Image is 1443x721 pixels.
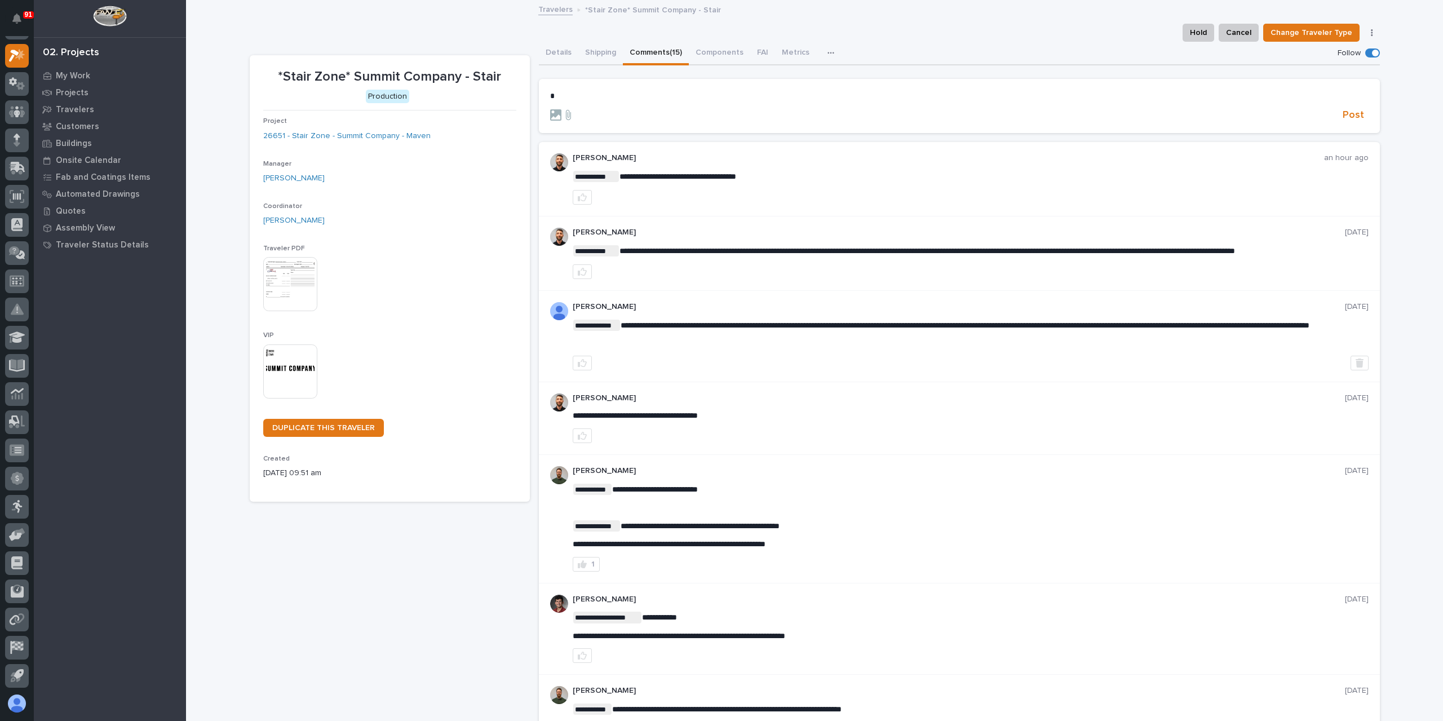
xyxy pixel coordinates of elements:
[56,105,94,115] p: Travelers
[56,206,86,216] p: Quotes
[263,203,302,210] span: Coordinator
[1271,26,1352,39] span: Change Traveler Type
[34,219,186,236] a: Assembly View
[56,240,149,250] p: Traveler Status Details
[263,455,290,462] span: Created
[34,101,186,118] a: Travelers
[573,356,592,370] button: like this post
[578,42,623,65] button: Shipping
[56,88,88,98] p: Projects
[573,686,1345,696] p: [PERSON_NAME]
[1324,153,1369,163] p: an hour ago
[573,153,1324,163] p: [PERSON_NAME]
[5,692,29,715] button: users-avatar
[573,393,1345,403] p: [PERSON_NAME]
[573,466,1345,476] p: [PERSON_NAME]
[1338,109,1369,122] button: Post
[1345,466,1369,476] p: [DATE]
[585,3,721,15] p: *Stair Zone* Summit Company - Stair
[263,69,516,85] p: *Stair Zone* Summit Company - Stair
[56,122,99,132] p: Customers
[1263,24,1360,42] button: Change Traveler Type
[56,223,115,233] p: Assembly View
[34,135,186,152] a: Buildings
[34,236,186,253] a: Traveler Status Details
[1345,393,1369,403] p: [DATE]
[775,42,816,65] button: Metrics
[689,42,750,65] button: Components
[1345,228,1369,237] p: [DATE]
[1345,595,1369,604] p: [DATE]
[1190,26,1207,39] span: Hold
[573,648,592,663] button: like this post
[93,6,126,26] img: Workspace Logo
[5,7,29,30] button: Notifications
[34,185,186,202] a: Automated Drawings
[25,11,32,19] p: 91
[56,156,121,166] p: Onsite Calendar
[550,228,568,246] img: AGNmyxaji213nCK4JzPdPN3H3CMBhXDSA2tJ_sy3UIa5=s96-c
[263,467,516,479] p: [DATE] 09:51 am
[550,686,568,704] img: AATXAJw4slNr5ea0WduZQVIpKGhdapBAGQ9xVsOeEvl5=s96-c
[56,139,92,149] p: Buildings
[34,67,186,84] a: My Work
[56,189,140,200] p: Automated Drawings
[1338,48,1361,58] p: Follow
[550,153,568,171] img: AGNmyxaji213nCK4JzPdPN3H3CMBhXDSA2tJ_sy3UIa5=s96-c
[550,595,568,613] img: ROij9lOReuV7WqYxWfnW
[573,557,600,572] button: 1
[34,152,186,169] a: Onsite Calendar
[1226,26,1251,39] span: Cancel
[366,90,409,104] div: Production
[538,2,573,15] a: Travelers
[591,560,595,568] div: 1
[1351,356,1369,370] button: Delete post
[550,466,568,484] img: AATXAJw4slNr5ea0WduZQVIpKGhdapBAGQ9xVsOeEvl5=s96-c
[1345,686,1369,696] p: [DATE]
[1219,24,1259,42] button: Cancel
[750,42,775,65] button: FAI
[34,84,186,101] a: Projects
[539,42,578,65] button: Details
[1343,109,1364,122] span: Post
[263,172,325,184] a: [PERSON_NAME]
[34,169,186,185] a: Fab and Coatings Items
[550,302,568,320] img: AOh14GjpcA6ydKGAvwfezp8OhN30Q3_1BHk5lQOeczEvCIoEuGETHm2tT-JUDAHyqffuBe4ae2BInEDZwLlH3tcCd_oYlV_i4...
[573,428,592,443] button: like this post
[573,302,1345,312] p: [PERSON_NAME]
[1183,24,1214,42] button: Hold
[272,424,375,432] span: DUPLICATE THIS TRAVELER
[263,245,305,252] span: Traveler PDF
[56,172,151,183] p: Fab and Coatings Items
[263,332,274,339] span: VIP
[14,14,29,32] div: Notifications91
[34,118,186,135] a: Customers
[573,190,592,205] button: like this post
[550,393,568,412] img: AGNmyxaji213nCK4JzPdPN3H3CMBhXDSA2tJ_sy3UIa5=s96-c
[34,202,186,219] a: Quotes
[263,419,384,437] a: DUPLICATE THIS TRAVELER
[623,42,689,65] button: Comments (15)
[263,215,325,227] a: [PERSON_NAME]
[573,264,592,279] button: like this post
[263,118,287,125] span: Project
[1345,302,1369,312] p: [DATE]
[56,71,90,81] p: My Work
[573,595,1345,604] p: [PERSON_NAME]
[573,228,1345,237] p: [PERSON_NAME]
[263,130,431,142] a: 26651 - Stair Zone - Summit Company - Maven
[263,161,291,167] span: Manager
[43,47,99,59] div: 02. Projects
